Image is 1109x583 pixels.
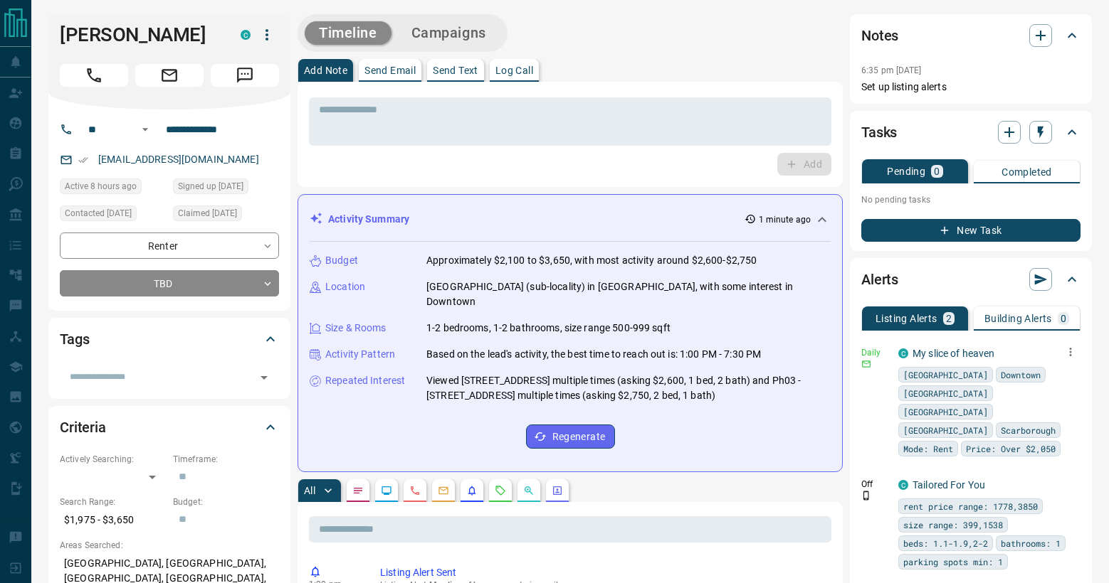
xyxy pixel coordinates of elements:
[304,65,347,75] p: Add Note
[60,453,166,466] p: Actively Searching:
[65,179,137,193] span: Active 8 hours ago
[1001,536,1061,550] span: bathrooms: 1
[946,314,952,323] p: 2
[861,346,890,359] p: Daily
[60,232,279,259] div: Renter
[861,478,890,491] p: Off
[966,442,1056,456] span: Price: Over $2,050
[78,155,88,165] svg: Email Verified
[466,485,478,496] svg: Listing Alerts
[861,80,1081,95] p: Set up listing alerts
[60,416,106,439] h2: Criteria
[903,368,988,382] span: [GEOGRAPHIC_DATA]
[759,213,811,226] p: 1 minute ago
[60,23,219,46] h1: [PERSON_NAME]
[60,322,279,356] div: Tags
[426,279,831,309] p: [GEOGRAPHIC_DATA] (sub-locality) in [GEOGRAPHIC_DATA], with some interest in Downtown
[1002,167,1052,177] p: Completed
[903,386,988,400] span: [GEOGRAPHIC_DATA]
[380,565,826,580] p: Listing Alert Sent
[325,321,387,336] p: Size & Rooms
[426,253,757,268] p: Approximately $2,100 to $3,650, with most activity around $2,600-$2,750
[310,206,831,232] div: Activity Summary1 minute ago
[364,65,416,75] p: Send Email
[861,65,922,75] p: 6:35 pm [DATE]
[60,328,89,351] h2: Tags
[861,262,1081,296] div: Alerts
[173,496,279,508] p: Budget:
[60,410,279,444] div: Criteria
[60,496,166,508] p: Search Range:
[438,485,449,496] svg: Emails
[325,253,358,268] p: Budget
[305,21,391,45] button: Timeline
[861,115,1081,149] div: Tasks
[426,347,761,362] p: Based on the lead's activity, the best time to reach out is: 1:00 PM - 7:30 PM
[325,373,405,388] p: Repeated Interest
[913,348,994,359] a: My slice of heaven
[495,65,533,75] p: Log Call
[1001,368,1041,382] span: Downtown
[211,64,279,87] span: Message
[381,485,392,496] svg: Lead Browsing Activity
[861,268,898,291] h2: Alerts
[65,206,132,220] span: Contacted [DATE]
[98,154,259,165] a: [EMAIL_ADDRESS][DOMAIN_NAME]
[861,24,898,47] h2: Notes
[328,212,409,227] p: Activity Summary
[903,536,988,550] span: beds: 1.1-1.9,2-2
[1061,314,1066,323] p: 0
[304,486,315,496] p: All
[60,205,166,225] div: Tue Jul 01 2025
[173,205,279,225] div: Tue Jul 01 2025
[433,65,478,75] p: Send Text
[903,499,1038,513] span: rent price range: 1778,3850
[861,18,1081,53] div: Notes
[241,30,251,40] div: condos.ca
[861,121,897,144] h2: Tasks
[173,178,279,198] div: Tue Jul 01 2025
[409,485,421,496] svg: Calls
[861,219,1081,242] button: New Task
[876,314,937,323] p: Listing Alerts
[1001,423,1056,437] span: Scarborough
[861,491,871,501] svg: Push Notification Only
[861,189,1081,210] p: No pending tasks
[903,518,1003,532] span: size range: 399,1538
[426,373,831,403] p: Viewed [STREET_ADDRESS] multiple times (asking $2,600, 1 bed, 2 bath) and Ph03 - [STREET_ADDRESS]...
[352,485,364,496] svg: Notes
[325,279,365,294] p: Location
[552,485,563,496] svg: Agent Actions
[426,321,671,336] p: 1-2 bedrooms, 1-2 bathrooms, size range 500-999 sqft
[60,64,128,87] span: Call
[526,424,615,449] button: Regenerate
[173,453,279,466] p: Timeframe:
[397,21,500,45] button: Campaigns
[325,347,395,362] p: Activity Pattern
[861,359,871,369] svg: Email
[60,508,166,532] p: $1,975 - $3,650
[60,270,279,296] div: TBD
[60,539,279,552] p: Areas Searched:
[898,480,908,490] div: condos.ca
[913,479,985,491] a: Tailored For You
[137,121,154,138] button: Open
[60,178,166,198] div: Sat Sep 13 2025
[135,64,204,87] span: Email
[523,485,535,496] svg: Opportunities
[178,206,237,220] span: Claimed [DATE]
[178,179,243,193] span: Signed up [DATE]
[887,166,925,176] p: Pending
[495,485,506,496] svg: Requests
[903,555,1003,569] span: parking spots min: 1
[903,423,988,437] span: [GEOGRAPHIC_DATA]
[903,442,953,456] span: Mode: Rent
[898,348,908,358] div: condos.ca
[984,314,1052,323] p: Building Alerts
[254,368,274,387] button: Open
[934,166,940,176] p: 0
[903,405,988,419] span: [GEOGRAPHIC_DATA]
